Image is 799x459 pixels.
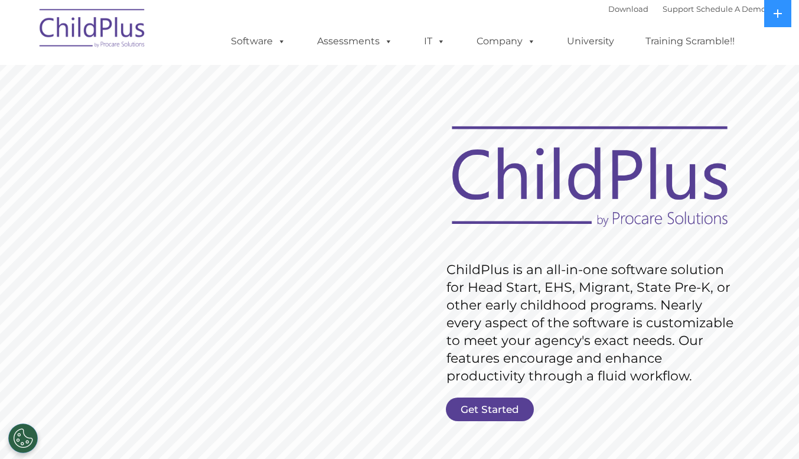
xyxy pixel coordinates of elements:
img: ChildPlus by Procare Solutions [34,1,152,60]
rs-layer: ChildPlus is an all-in-one software solution for Head Start, EHS, Migrant, State Pre-K, or other ... [446,261,739,385]
button: Cookies Settings [8,424,38,453]
a: IT [412,30,457,53]
a: Software [219,30,298,53]
a: Download [608,4,648,14]
a: Get Started [446,398,534,421]
a: Schedule A Demo [696,4,766,14]
a: Training Scramble!! [634,30,746,53]
a: Company [465,30,547,53]
font: | [608,4,766,14]
a: Assessments [305,30,405,53]
a: University [555,30,626,53]
a: Support [663,4,694,14]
